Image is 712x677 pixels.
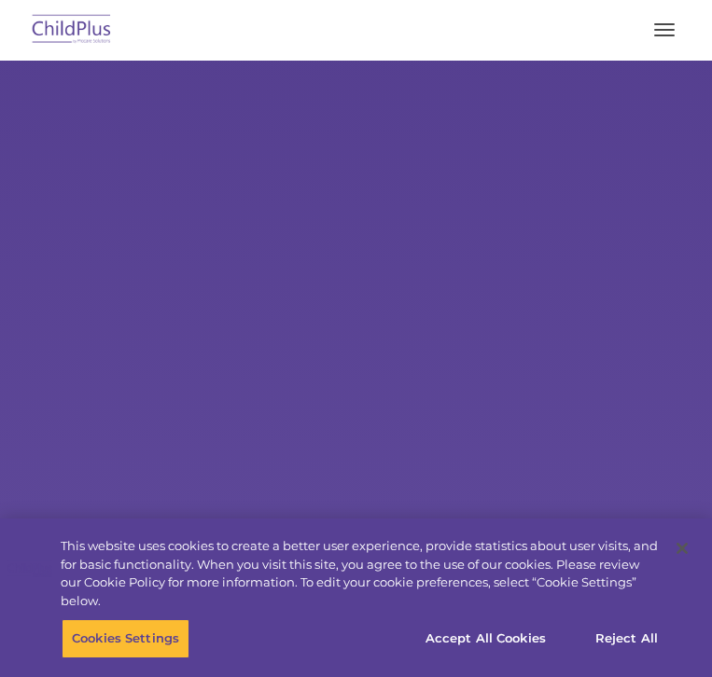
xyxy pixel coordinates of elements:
[62,619,189,658] button: Cookies Settings
[415,619,556,658] button: Accept All Cookies
[568,619,685,658] button: Reject All
[662,528,703,569] button: Close
[61,537,662,610] div: This website uses cookies to create a better user experience, provide statistics about user visit...
[28,8,116,52] img: ChildPlus by Procare Solutions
